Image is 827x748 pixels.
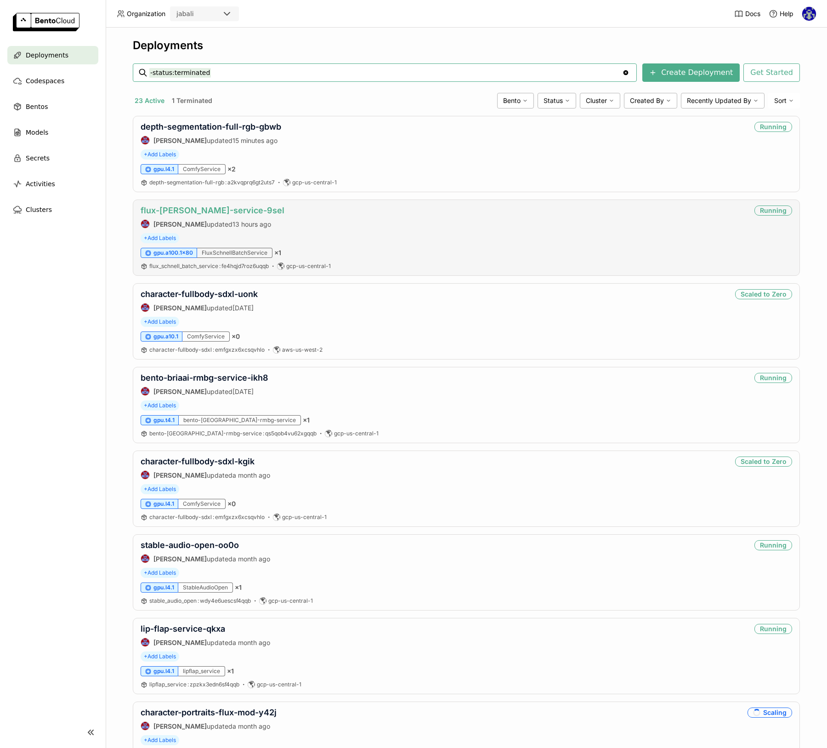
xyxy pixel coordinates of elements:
span: Status [544,97,563,105]
span: a month ago [232,555,270,563]
span: Organization [127,10,165,18]
span: aws-us-west-2 [282,346,323,354]
span: gpu.l4.1 [153,668,174,675]
a: flux_schnell_batch_service:fe4hqjd7roz6uqqb [149,263,269,270]
span: gcp-us-central-1 [282,514,327,521]
a: character-fullbody-sdxl-uonk [141,289,258,299]
span: gpu.t4.1 [153,417,175,424]
span: [DATE] [232,388,254,395]
div: Sort [768,93,800,108]
span: [DATE] [232,304,254,312]
div: updated [141,638,270,647]
div: ComfyService [178,499,226,509]
a: stable_audio_open:wdy4e6uescsf4qqb [149,597,251,605]
div: ComfyService [182,331,230,342]
input: Selected jabali. [195,10,196,19]
span: Recently Updated By [687,97,751,105]
div: updated [141,303,258,312]
span: Created By [630,97,664,105]
a: lip-flap-service-qkxa [141,624,225,634]
span: gpu.l4.1 [153,584,174,591]
a: Models [7,123,98,142]
img: Jhonatan Oliveira [141,554,149,563]
a: character-fullbody-sdxl-kgik [141,457,255,466]
span: Help [780,10,793,18]
strong: [PERSON_NAME] [153,388,207,395]
span: gcp-us-central-1 [257,681,301,688]
img: Jhonatan Oliveira [141,638,149,646]
a: bento-[GEOGRAPHIC_DATA]-rmbg-service:qs5qob4vu62xgqqb [149,430,317,437]
span: +Add Labels [141,568,179,578]
span: Docs [745,10,760,18]
span: flux_schnell_batch_service fe4hqjd7roz6uqqb [149,263,269,269]
div: Recently Updated By [681,93,765,108]
span: 13 hours ago [232,220,271,228]
div: lipflap_service [178,666,225,676]
div: Scaled to Zero [735,457,792,467]
a: Activities [7,175,98,193]
span: Cluster [586,97,607,105]
div: Running [754,206,792,216]
span: Bentos [26,101,48,112]
span: Activities [26,178,55,189]
div: updated [141,721,277,731]
span: Models [26,127,48,138]
span: +Add Labels [141,149,179,160]
div: updated [141,136,281,145]
div: bento-[GEOGRAPHIC_DATA]-rmbg-service [179,415,301,425]
span: +Add Labels [141,233,179,243]
div: jabali [176,9,194,18]
span: a month ago [232,639,270,646]
div: updated [141,470,270,480]
a: Deployments [7,46,98,64]
div: Running [754,122,792,132]
span: +Add Labels [141,651,179,662]
strong: [PERSON_NAME] [153,639,207,646]
span: gcp-us-central-1 [286,263,331,270]
button: 1 Terminated [170,95,214,107]
span: : [225,179,227,186]
strong: [PERSON_NAME] [153,722,207,730]
button: 23 Active [133,95,166,107]
span: bento-[GEOGRAPHIC_DATA]-rmbg-service qs5qob4vu62xgqqb [149,430,317,437]
a: character-fullbody-sdxl:emfgxzx6xcsqvhlo [149,514,265,521]
a: flux-[PERSON_NAME]-service-9sel [141,206,284,215]
div: Scaled to Zero [735,289,792,299]
a: depth-segmentation-full-rgb:a2kvqprq6gt2uts7 [149,179,275,186]
span: × 1 [274,249,281,257]
a: depth-segmentation-full-rgb-gbwb [141,122,281,131]
img: Fernando Silveira [802,7,816,21]
span: : [219,263,221,269]
span: Secrets [26,153,50,164]
button: Create Deployment [642,63,740,82]
div: Running [754,540,792,550]
span: × 1 [235,583,242,592]
span: × 0 [227,500,236,508]
span: Sort [774,97,787,105]
div: ComfyService [178,164,226,174]
span: × 1 [227,667,234,675]
span: +Add Labels [141,735,179,745]
img: Jhonatan Oliveira [141,136,149,144]
div: updated [141,219,284,228]
a: Codespaces [7,72,98,90]
div: updated [141,387,268,396]
span: gcp-us-central-1 [334,430,379,437]
img: Jhonatan Oliveira [141,722,149,730]
strong: [PERSON_NAME] [153,220,207,228]
div: Status [538,93,576,108]
span: gcp-us-central-1 [292,179,337,186]
div: Cluster [580,93,620,108]
a: Docs [734,9,760,18]
a: Secrets [7,149,98,167]
img: Jhonatan Oliveira [141,220,149,228]
span: gpu.l4.1 [153,500,174,508]
span: +Add Labels [141,400,179,411]
a: stable-audio-open-oo0o [141,540,239,550]
span: Clusters [26,204,52,215]
span: × 2 [227,165,236,173]
svg: Clear value [622,69,629,76]
span: : [213,346,214,353]
span: +Add Labels [141,484,179,494]
input: Search [149,65,622,80]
